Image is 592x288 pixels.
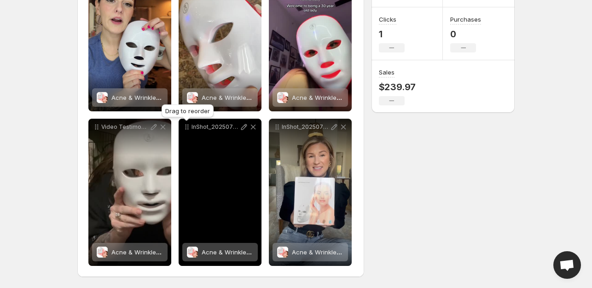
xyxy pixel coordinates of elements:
[292,248,444,256] span: Acne & Wrinkle Reducing 7 Color LED Therapy Mask
[269,119,352,266] div: InShot_20250717_123945597Acne & Wrinkle Reducing 7 Color LED Therapy MaskAcne & Wrinkle Reducing ...
[187,247,198,258] img: Acne & Wrinkle Reducing 7 Color LED Therapy Mask
[202,248,354,256] span: Acne & Wrinkle Reducing 7 Color LED Therapy Mask
[553,251,581,279] div: Open chat
[187,92,198,103] img: Acne & Wrinkle Reducing 7 Color LED Therapy Mask
[101,123,149,131] p: Video Testimonial 4
[450,29,481,40] p: 0
[202,94,354,101] span: Acne & Wrinkle Reducing 7 Color LED Therapy Mask
[379,29,405,40] p: 1
[292,94,444,101] span: Acne & Wrinkle Reducing 7 Color LED Therapy Mask
[179,119,261,266] div: InShot_20250717_123901872Acne & Wrinkle Reducing 7 Color LED Therapy MaskAcne & Wrinkle Reducing ...
[379,68,395,77] h3: Sales
[282,123,330,131] p: InShot_20250717_123945597
[450,15,481,24] h3: Purchases
[277,247,288,258] img: Acne & Wrinkle Reducing 7 Color LED Therapy Mask
[192,123,239,131] p: InShot_20250717_123901872
[111,248,264,256] span: Acne & Wrinkle Reducing 7 Color LED Therapy Mask
[111,94,264,101] span: Acne & Wrinkle Reducing 7 Color LED Therapy Mask
[88,119,171,266] div: Video Testimonial 4Acne & Wrinkle Reducing 7 Color LED Therapy MaskAcne & Wrinkle Reducing 7 Colo...
[379,81,416,92] p: $239.97
[379,15,396,24] h3: Clicks
[97,92,108,103] img: Acne & Wrinkle Reducing 7 Color LED Therapy Mask
[97,247,108,258] img: Acne & Wrinkle Reducing 7 Color LED Therapy Mask
[277,92,288,103] img: Acne & Wrinkle Reducing 7 Color LED Therapy Mask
